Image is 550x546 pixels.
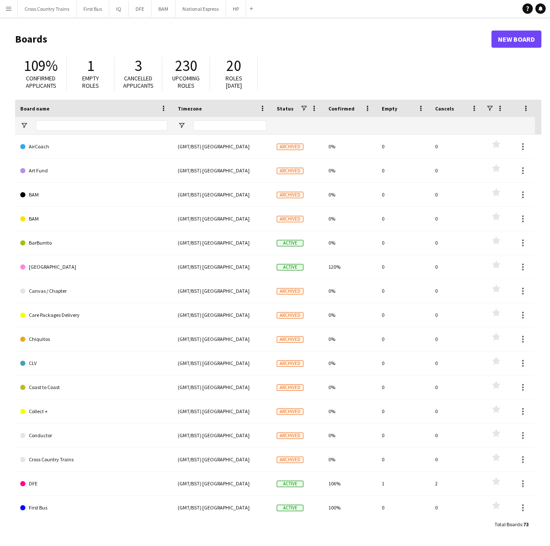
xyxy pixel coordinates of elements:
div: 0% [323,423,377,447]
button: Open Filter Menu [178,122,185,129]
a: AirCoach [20,135,167,159]
div: (GMT/BST) [GEOGRAPHIC_DATA] [173,351,272,375]
a: [GEOGRAPHIC_DATA] [20,255,167,279]
button: National Express [176,0,226,17]
div: 0% [323,303,377,327]
div: 0% [323,207,377,230]
div: (GMT/BST) [GEOGRAPHIC_DATA] [173,207,272,230]
span: Archived [277,168,303,174]
div: (GMT/BST) [GEOGRAPHIC_DATA] [173,135,272,158]
span: 109% [24,56,58,75]
div: : [494,516,528,533]
span: Empty [382,105,397,112]
span: 3 [135,56,142,75]
div: 0 [377,375,430,399]
div: 1 [377,472,430,495]
div: 0 [430,423,483,447]
div: 0 [377,448,430,471]
a: DFE [20,472,167,496]
div: 0 [377,327,430,351]
span: Total Boards [494,521,522,528]
span: Status [277,105,294,112]
a: Art Fund [20,159,167,183]
div: (GMT/BST) [GEOGRAPHIC_DATA] [173,183,272,206]
a: Collect + [20,399,167,423]
div: (GMT/BST) [GEOGRAPHIC_DATA] [173,423,272,447]
div: 120% [323,255,377,279]
button: BAM [151,0,176,17]
a: Conductor [20,423,167,448]
div: (GMT/BST) [GEOGRAPHIC_DATA] [173,255,272,279]
div: 0% [323,327,377,351]
a: BarBurrito [20,231,167,255]
div: 0 [377,351,430,375]
button: IQ [109,0,129,17]
input: Timezone Filter Input [193,120,266,131]
div: 0% [323,279,377,303]
div: 0% [323,448,377,471]
h1: Boards [15,33,491,46]
button: HP [226,0,246,17]
div: 0 [377,303,430,327]
div: (GMT/BST) [GEOGRAPHIC_DATA] [173,159,272,182]
span: Confirmed applicants [26,74,56,89]
div: 0 [377,135,430,158]
span: Active [277,240,303,246]
a: New Board [491,31,541,48]
span: Archived [277,360,303,367]
div: 0 [430,351,483,375]
div: 0 [377,183,430,206]
a: Cross Country Trains [20,448,167,472]
div: 0% [323,183,377,206]
div: 0 [430,303,483,327]
div: (GMT/BST) [GEOGRAPHIC_DATA] [173,327,272,351]
div: (GMT/BST) [GEOGRAPHIC_DATA] [173,399,272,423]
div: 0 [377,159,430,182]
span: Archived [277,192,303,198]
div: 0 [377,496,430,519]
div: (GMT/BST) [GEOGRAPHIC_DATA] [173,472,272,495]
span: Upcoming roles [172,74,200,89]
div: 0% [323,351,377,375]
div: 0% [323,375,377,399]
div: 0 [430,496,483,519]
span: Confirmed [328,105,355,112]
button: First Bus [77,0,109,17]
span: Archived [277,216,303,222]
a: BAM [20,183,167,207]
div: (GMT/BST) [GEOGRAPHIC_DATA] [173,303,272,327]
div: (GMT/BST) [GEOGRAPHIC_DATA] [173,448,272,471]
span: Archived [277,336,303,343]
span: Archived [277,457,303,463]
div: 0 [430,159,483,182]
div: 0% [323,231,377,255]
button: DFE [129,0,151,17]
a: Coast to Coast [20,375,167,399]
span: Archived [277,384,303,391]
div: 0 [377,279,430,303]
a: BAM [20,207,167,231]
button: Cross Country Trains [18,0,77,17]
input: Board name Filter Input [36,120,167,131]
a: Chiquitos [20,327,167,351]
div: 0% [323,399,377,423]
div: 0 [430,279,483,303]
button: Open Filter Menu [20,122,28,129]
span: 230 [175,56,197,75]
div: 106% [323,472,377,495]
div: 0 [430,255,483,279]
span: Archived [277,312,303,319]
div: 0 [430,399,483,423]
span: Archived [277,288,303,294]
div: 0 [430,207,483,230]
span: Cancelled applicants [123,74,154,89]
div: 0 [430,231,483,255]
div: 0 [377,423,430,447]
span: 1 [87,56,94,75]
div: (GMT/BST) [GEOGRAPHIC_DATA] [173,375,272,399]
div: 2 [430,472,483,495]
div: 0 [430,183,483,206]
span: Active [277,481,303,487]
div: 0 [430,135,483,158]
span: Board name [20,105,49,112]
